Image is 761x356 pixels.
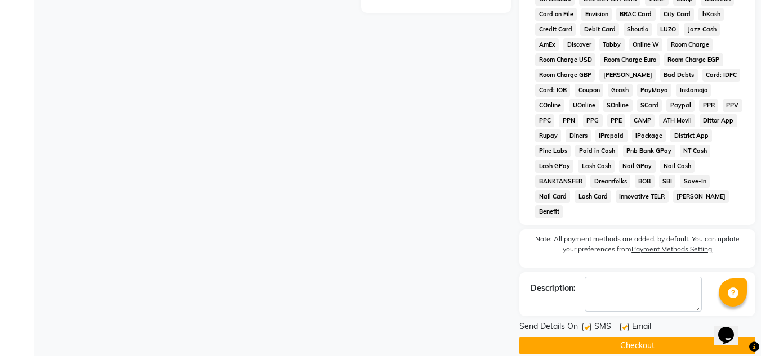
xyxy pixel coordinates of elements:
div: Description: [531,282,576,294]
span: Discover [563,38,595,51]
span: Nail Card [535,190,570,203]
label: Payment Methods Setting [631,244,712,254]
span: PPR [699,99,718,112]
span: Room Charge [667,38,713,51]
span: BRAC Card [616,8,656,21]
span: Lash Card [575,190,611,203]
span: Innovative TELR [616,190,669,203]
span: PPE [607,114,626,127]
span: Room Charge Euro [600,53,660,66]
span: Send Details On [519,321,578,335]
span: Card on File [535,8,577,21]
span: City Card [660,8,695,21]
label: Note: All payment methods are added, by default. You can update your preferences from [531,234,744,259]
span: Paid in Cash [575,145,618,157]
span: BOB [635,175,655,188]
span: Save-In [680,175,710,188]
span: Nail GPay [619,160,656,173]
span: [PERSON_NAME] [599,69,656,82]
span: iPackage [632,129,666,142]
span: Gcash [608,84,633,97]
span: Bad Debts [660,69,698,82]
span: [PERSON_NAME] [673,190,729,203]
span: Benefit [535,205,563,218]
span: PPV [723,99,742,112]
span: Credit Card [535,23,576,36]
span: SMS [594,321,611,335]
span: iPrepaid [595,129,628,142]
button: Checkout [519,337,755,354]
span: Instamojo [676,84,711,97]
span: Online W [629,38,663,51]
span: Diners [566,129,591,142]
span: ATH Movil [659,114,695,127]
span: bKash [698,8,724,21]
span: SBI [659,175,676,188]
span: Card: IOB [535,84,570,97]
span: PPG [583,114,603,127]
span: Pnb Bank GPay [623,145,675,157]
span: Debit Card [580,23,619,36]
span: Envision [581,8,612,21]
span: Room Charge EGP [664,53,723,66]
span: Paypal [666,99,695,112]
span: District App [670,129,712,142]
span: Shoutlo [624,23,652,36]
span: Lash Cash [578,160,615,173]
span: Jazz Cash [684,23,720,36]
span: SOnline [603,99,633,112]
span: NT Cash [680,145,711,157]
span: Email [632,321,651,335]
span: Tabby [599,38,625,51]
iframe: chat widget [714,311,750,345]
span: Card: IDFC [702,69,741,82]
span: CAMP [630,114,655,127]
span: LUZO [657,23,680,36]
span: COnline [535,99,564,112]
span: Dittor App [700,114,737,127]
span: PayMaya [637,84,672,97]
span: UOnline [569,99,599,112]
span: Coupon [575,84,603,97]
span: Pine Labs [535,145,571,157]
span: SCard [637,99,662,112]
span: Dreamfolks [590,175,630,188]
span: Room Charge USD [535,53,595,66]
span: PPN [559,114,578,127]
span: Nail Cash [660,160,695,173]
span: PPC [535,114,554,127]
span: Lash GPay [535,160,573,173]
span: Rupay [535,129,561,142]
span: BANKTANSFER [535,175,586,188]
span: AmEx [535,38,559,51]
span: Room Charge GBP [535,69,595,82]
